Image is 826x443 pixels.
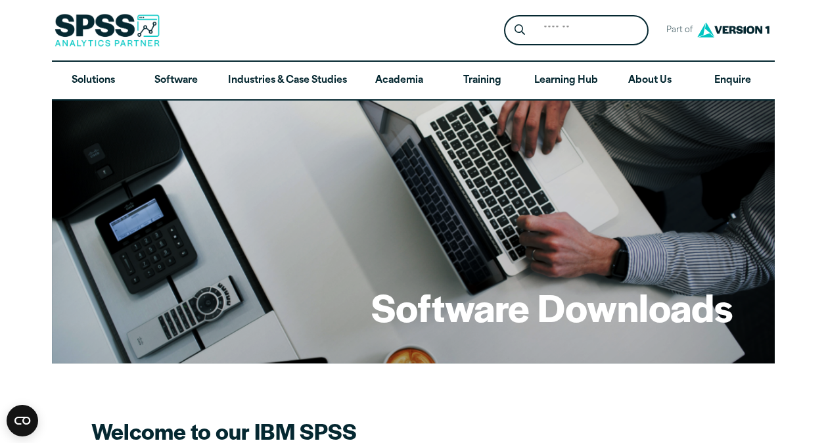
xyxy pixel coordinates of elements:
[515,24,525,35] svg: Search magnifying glass icon
[694,18,773,42] img: Version1 Logo
[52,62,775,100] nav: Desktop version of site main menu
[659,21,694,40] span: Part of
[440,62,523,100] a: Training
[507,18,532,43] button: Search magnifying glass icon
[357,62,440,100] a: Academia
[7,405,38,436] button: Open CMP widget
[524,62,608,100] a: Learning Hub
[218,62,357,100] a: Industries & Case Studies
[135,62,218,100] a: Software
[371,281,733,333] h1: Software Downloads
[52,62,135,100] a: Solutions
[55,14,160,47] img: SPSS Analytics Partner
[691,62,774,100] a: Enquire
[504,15,649,46] form: Site Header Search Form
[608,62,691,100] a: About Us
